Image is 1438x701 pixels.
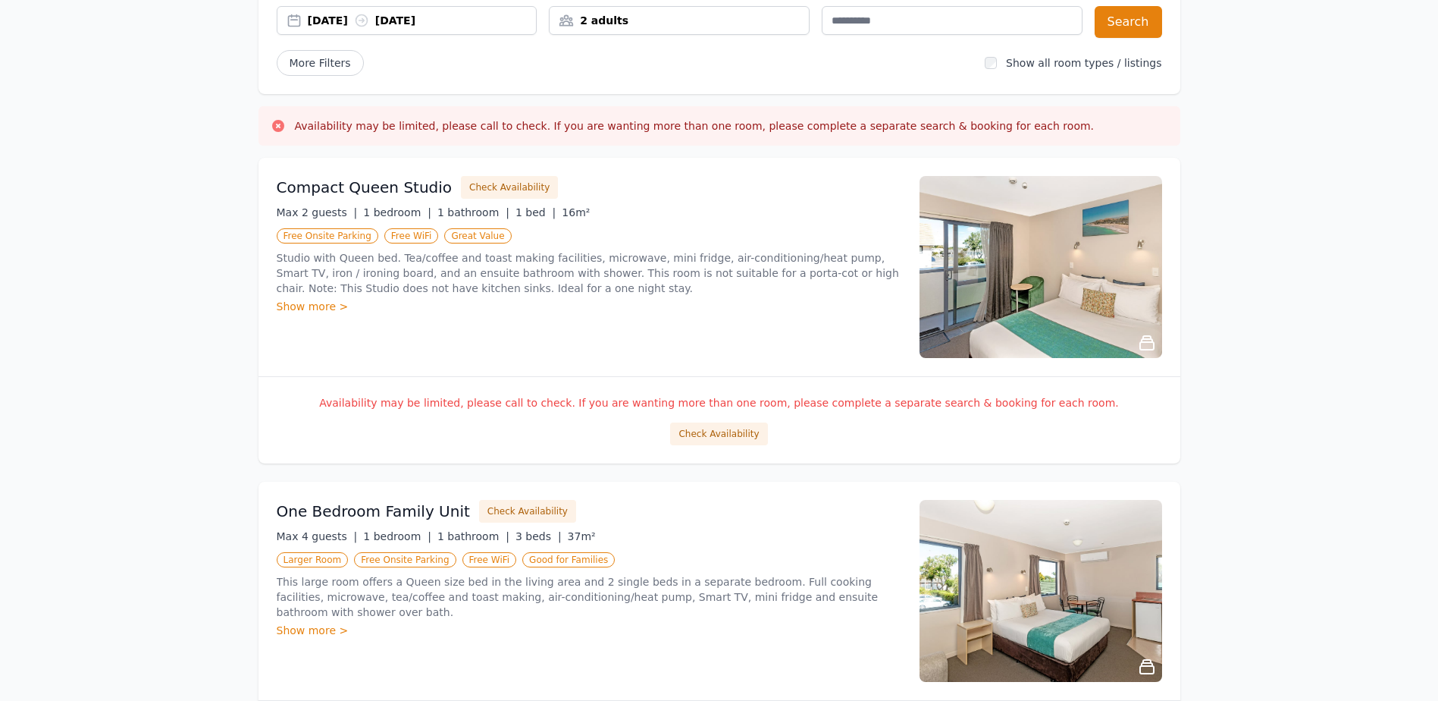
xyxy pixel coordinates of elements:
span: 16m² [562,206,590,218]
span: 1 bedroom | [363,530,431,542]
div: [DATE] [DATE] [308,13,537,28]
button: Check Availability [461,176,558,199]
div: Show more > [277,299,901,314]
p: Studio with Queen bed. Tea/coffee and toast making facilities, microwave, mini fridge, air-condit... [277,250,901,296]
span: Max 2 guests | [277,206,358,218]
button: Check Availability [670,423,767,445]
h3: Compact Queen Studio [277,177,453,198]
label: Show all room types / listings [1006,57,1161,69]
p: Availability may be limited, please call to check. If you are wanting more than one room, please ... [277,395,1162,410]
span: Max 4 guests | [277,530,358,542]
p: This large room offers a Queen size bed in the living area and 2 single beds in a separate bedroo... [277,574,901,620]
span: 1 bathroom | [437,530,509,542]
div: Show more > [277,623,901,638]
span: More Filters [277,50,364,76]
span: 1 bedroom | [363,206,431,218]
span: Larger Room [277,552,349,567]
span: Free WiFi [384,228,439,244]
span: 37m² [568,530,596,542]
button: Search [1095,6,1162,38]
span: 1 bathroom | [437,206,509,218]
h3: Availability may be limited, please call to check. If you are wanting more than one room, please ... [295,118,1095,134]
span: Good for Families [522,552,615,567]
div: 2 adults [550,13,809,28]
span: 1 bed | [515,206,556,218]
span: Free Onsite Parking [277,228,378,244]
span: Free Onsite Parking [354,552,456,567]
span: Great Value [444,228,511,244]
button: Check Availability [479,500,576,523]
span: 3 beds | [515,530,562,542]
span: Free WiFi [462,552,517,567]
h3: One Bedroom Family Unit [277,501,470,522]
